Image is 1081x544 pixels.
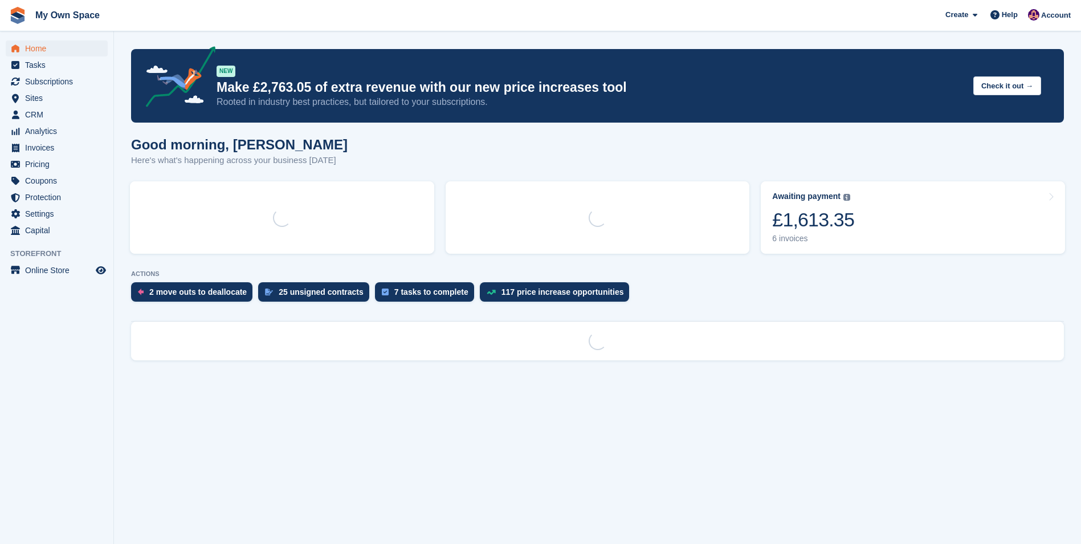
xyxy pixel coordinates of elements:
span: Storefront [10,248,113,259]
div: NEW [217,66,235,77]
a: menu [6,189,108,205]
div: 25 unsigned contracts [279,287,364,297]
img: move_outs_to_deallocate_icon-f764333ba52eb49d3ac5e1228854f67142a1ed5810a6f6cc68b1a99e826820c5.svg [138,289,144,295]
div: 2 move outs to deallocate [149,287,247,297]
span: Pricing [25,156,93,172]
span: Coupons [25,173,93,189]
a: 2 move outs to deallocate [131,282,258,307]
img: icon-info-grey-7440780725fd019a000dd9b08b2336e03edf1995a4989e88bcd33f0948082b44.svg [843,194,850,201]
div: 6 invoices [772,234,854,243]
span: Create [945,9,968,21]
span: CRM [25,107,93,123]
a: menu [6,173,108,189]
p: Make £2,763.05 of extra revenue with our new price increases tool [217,79,964,96]
img: task-75834270c22a3079a89374b754ae025e5fb1db73e45f91037f5363f120a921f8.svg [382,289,389,295]
a: menu [6,156,108,172]
span: Protection [25,189,93,205]
div: Awaiting payment [772,192,841,201]
a: 7 tasks to complete [375,282,480,307]
a: menu [6,57,108,73]
a: menu [6,74,108,90]
a: menu [6,40,108,56]
div: 117 price increase opportunities [501,287,624,297]
img: Sergio Tartaglia [1028,9,1039,21]
span: Home [25,40,93,56]
a: Awaiting payment £1,613.35 6 invoices [761,181,1065,254]
a: menu [6,262,108,278]
span: Subscriptions [25,74,93,90]
a: 25 unsigned contracts [258,282,375,307]
img: stora-icon-8386f47178a22dfd0bd8f6a31ec36ba5ce8667c1dd55bd0f319d3a0aa187defe.svg [9,7,26,24]
img: price-adjustments-announcement-icon-8257ccfd72463d97f412b2fc003d46551f7dbcb40ab6d574587a9cd5c0d94... [136,46,216,111]
div: 7 tasks to complete [394,287,468,297]
h1: Good morning, [PERSON_NAME] [131,137,348,152]
a: menu [6,107,108,123]
span: Analytics [25,123,93,139]
a: 117 price increase opportunities [480,282,635,307]
a: Preview store [94,263,108,277]
p: Here's what's happening across your business [DATE] [131,154,348,167]
a: menu [6,222,108,238]
a: menu [6,90,108,106]
div: £1,613.35 [772,208,854,232]
span: Invoices [25,140,93,156]
span: Sites [25,90,93,106]
span: Account [1041,10,1071,21]
a: menu [6,140,108,156]
img: contract_signature_icon-13c848040528278c33f63329250d36e43548de30e8caae1d1a13099fd9432cc5.svg [265,289,273,295]
span: Tasks [25,57,93,73]
span: Help [1002,9,1018,21]
span: Online Store [25,262,93,278]
span: Capital [25,222,93,238]
img: price_increase_opportunities-93ffe204e8149a01c8c9dc8f82e8f89637d9d84a8eef4429ea346261dce0b2c0.svg [487,290,496,295]
span: Settings [25,206,93,222]
p: Rooted in industry best practices, but tailored to your subscriptions. [217,96,964,108]
a: My Own Space [31,6,104,25]
a: menu [6,123,108,139]
a: menu [6,206,108,222]
button: Check it out → [973,76,1041,95]
p: ACTIONS [131,270,1064,278]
